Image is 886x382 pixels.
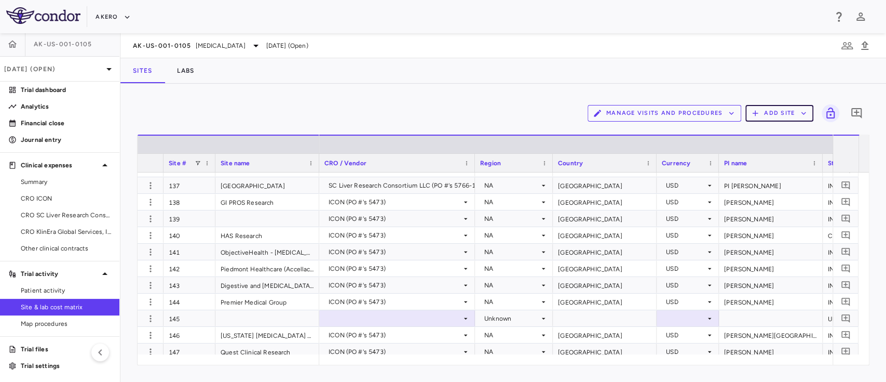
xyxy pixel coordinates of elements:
[666,294,705,310] div: USD
[163,344,215,360] div: 147
[21,269,99,279] p: Trial activity
[666,210,705,227] div: USD
[21,85,111,95] p: Trial dashboard
[21,227,111,236] span: CRO KlinEra Global Services, Inc
[96,9,130,25] button: Akero
[215,344,319,360] div: Quest Clinical Research
[215,294,319,310] div: Premier Medical Group
[163,310,215,326] div: 145
[329,277,461,294] div: ICON (PO #'s 5473)
[21,194,111,203] span: CRO ICON
[839,261,853,275] button: Add comment
[553,277,657,293] div: [GEOGRAPHIC_DATA]
[828,160,847,167] span: Status
[719,260,823,276] div: [PERSON_NAME]
[666,177,705,194] div: USD
[163,227,215,243] div: 140
[21,319,111,328] span: Map procedures
[719,294,823,310] div: [PERSON_NAME]
[163,244,215,260] div: 141
[839,178,853,192] button: Add comment
[484,227,539,244] div: NA
[839,162,853,176] button: Add comment
[553,177,657,193] div: [GEOGRAPHIC_DATA]
[553,327,657,343] div: [GEOGRAPHIC_DATA]
[21,286,111,295] span: Patient activity
[34,40,92,48] span: AK-US-001-0105
[215,260,319,276] div: Piedmont Healthcare (Accellacare Limited)
[329,244,461,260] div: ICON (PO #'s 5473)
[484,327,539,344] div: NA
[839,328,853,342] button: Add comment
[484,277,539,294] div: NA
[817,104,839,122] span: You do not have permission to lock or unlock grids
[120,58,165,83] button: Sites
[215,244,319,260] div: ObjectiveHealth - [MEDICAL_DATA] (GI) Associates Research
[329,327,461,344] div: ICON (PO #'s 5473)
[163,210,215,227] div: 139
[553,344,657,360] div: [GEOGRAPHIC_DATA]
[666,344,705,360] div: USD
[666,260,705,277] div: USD
[484,244,539,260] div: NA
[21,118,111,128] p: Financial close
[163,194,215,210] div: 138
[666,194,705,210] div: USD
[839,245,853,259] button: Add comment
[841,197,851,207] svg: Add comment
[21,345,111,354] p: Trial files
[133,42,192,50] span: AK-US-001-0105
[841,330,851,340] svg: Add comment
[21,102,111,111] p: Analytics
[163,327,215,343] div: 146
[215,327,319,343] div: [US_STATE] [MEDICAL_DATA] and Endocrinology Research Center
[163,260,215,276] div: 142
[163,294,215,310] div: 144
[329,194,461,210] div: ICON (PO #'s 5473)
[588,105,741,122] button: Manage Visits and Procedures
[329,210,461,227] div: ICON (PO #'s 5473)
[724,160,747,167] span: PI name
[745,105,813,122] button: Add Site
[484,294,539,310] div: NA
[329,227,461,244] div: ICON (PO #'s 5473)
[21,244,111,253] span: Other clinical contracts
[21,135,111,144] p: Journal entry
[558,160,583,167] span: Country
[21,302,111,312] span: Site & lab cost matrix
[841,180,851,190] svg: Add comment
[666,277,705,294] div: USD
[329,294,461,310] div: ICON (PO #'s 5473)
[163,177,215,193] div: 137
[484,260,539,277] div: NA
[484,210,539,227] div: NA
[266,41,308,50] span: [DATE] (Open)
[553,244,657,260] div: [GEOGRAPHIC_DATA]
[839,295,853,309] button: Add comment
[841,264,851,273] svg: Add comment
[841,347,851,357] svg: Add comment
[484,310,539,327] div: Unknown
[553,294,657,310] div: [GEOGRAPHIC_DATA]
[329,344,461,360] div: ICON (PO #'s 5473)
[215,227,319,243] div: HAS Research
[719,227,823,243] div: [PERSON_NAME]
[484,177,539,194] div: NA
[165,58,207,83] button: Labs
[839,345,853,359] button: Add comment
[666,227,705,244] div: USD
[324,160,366,167] span: CRO / Vendor
[6,7,80,24] img: logo-full-SnFGN8VE.png
[841,280,851,290] svg: Add comment
[841,297,851,307] svg: Add comment
[666,244,705,260] div: USD
[484,194,539,210] div: NA
[848,104,865,122] button: Add comment
[839,212,853,226] button: Add comment
[21,210,111,220] span: CRO SC Liver Research Consortium LLC
[329,177,478,194] div: SC Liver Research Consortium LLC (PO #'s 5766-1)
[841,313,851,323] svg: Add comment
[666,327,705,344] div: USD
[163,277,215,293] div: 143
[719,210,823,227] div: [PERSON_NAME]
